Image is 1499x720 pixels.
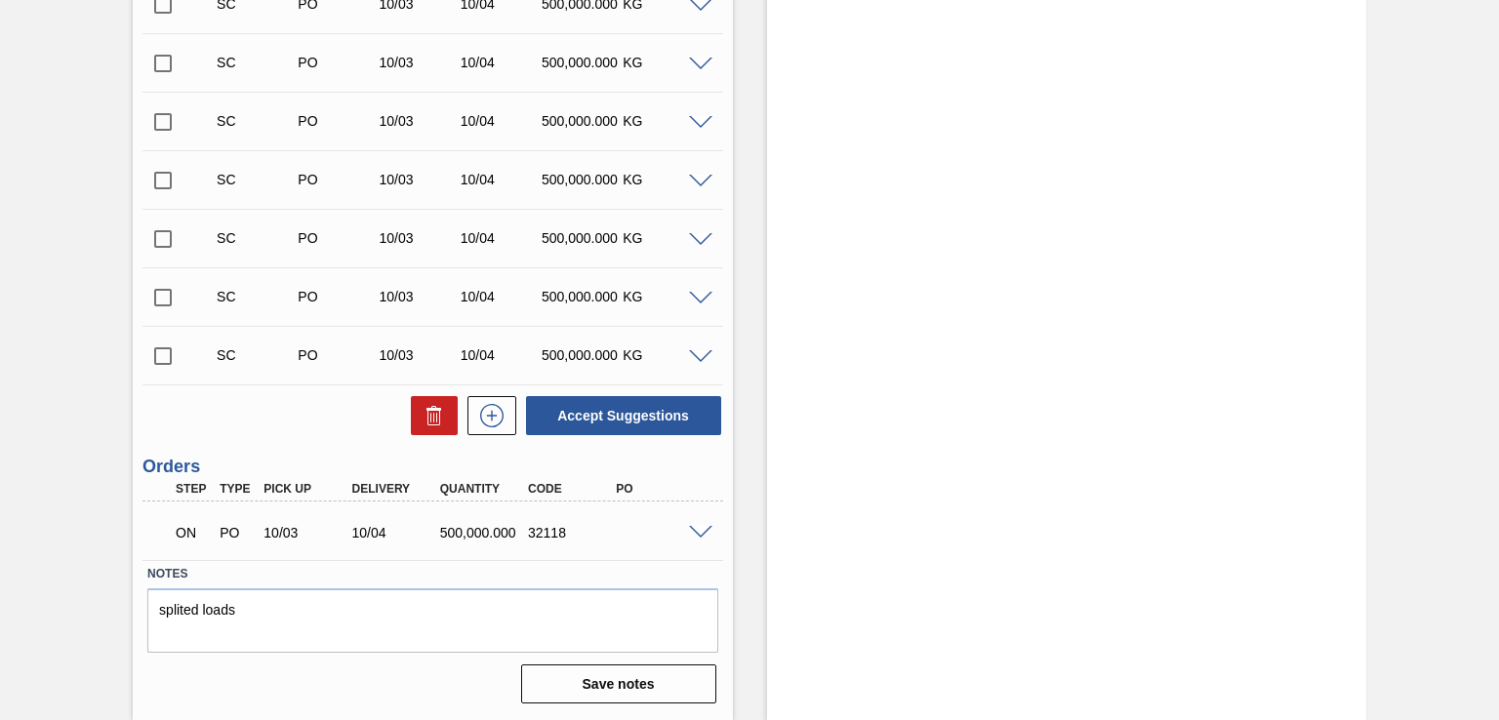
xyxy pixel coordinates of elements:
[347,482,444,496] div: Delivery
[537,347,626,363] div: 500,000.000
[458,396,516,435] div: New suggestion
[147,588,717,653] textarea: splited loads
[456,113,545,129] div: 10/04/2025
[618,347,707,363] div: KG
[375,289,464,304] div: 10/03/2025
[521,664,716,703] button: Save notes
[516,394,723,437] div: Accept Suggestions
[537,113,626,129] div: 500,000.000
[375,347,464,363] div: 10/03/2025
[375,113,464,129] div: 10/03/2025
[212,113,301,129] div: Suggestion Created
[537,230,626,246] div: 500,000.000
[171,482,215,496] div: Step
[375,55,464,70] div: 10/03/2025
[618,289,707,304] div: KG
[526,396,721,435] button: Accept Suggestions
[537,55,626,70] div: 500,000.000
[435,482,532,496] div: Quantity
[537,172,626,187] div: 500,000.000
[142,457,722,477] h3: Orders
[176,525,210,540] p: ON
[523,482,620,496] div: Code
[375,172,464,187] div: 10/03/2025
[537,289,626,304] div: 500,000.000
[215,525,259,540] div: Purchase order
[456,289,545,304] div: 10/04/2025
[293,230,382,246] div: Purchase order
[293,347,382,363] div: Purchase order
[147,560,717,588] label: Notes
[293,113,382,129] div: Purchase order
[456,347,545,363] div: 10/04/2025
[293,55,382,70] div: Purchase order
[212,230,301,246] div: Suggestion Created
[618,172,707,187] div: KG
[212,172,301,187] div: Suggestion Created
[611,482,708,496] div: PO
[293,172,382,187] div: Purchase order
[618,230,707,246] div: KG
[212,55,301,70] div: Suggestion Created
[523,525,620,540] div: 32118
[618,55,707,70] div: KG
[171,511,215,554] div: Negotiating Order
[435,525,532,540] div: 500,000.000
[375,230,464,246] div: 10/03/2025
[215,482,259,496] div: Type
[401,396,458,435] div: Delete Suggestions
[456,55,545,70] div: 10/04/2025
[347,525,444,540] div: 10/04/2025
[456,172,545,187] div: 10/04/2025
[293,289,382,304] div: Purchase order
[212,347,301,363] div: Suggestion Created
[259,525,355,540] div: 10/03/2025
[618,113,707,129] div: KG
[456,230,545,246] div: 10/04/2025
[259,482,355,496] div: Pick up
[212,289,301,304] div: Suggestion Created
